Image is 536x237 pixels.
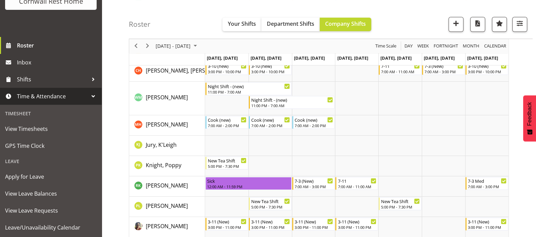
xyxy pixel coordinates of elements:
span: [DATE], [DATE] [251,55,281,61]
div: 7:00 AM - 11:00 AM [338,184,376,189]
div: 3-11 (New) [251,218,290,225]
a: View Leave Balances [2,185,100,202]
div: 7-3 Med [468,177,507,184]
span: [DATE], [DATE] [380,55,411,61]
div: Leave [2,154,100,168]
div: Kumar, Renu"s event - 7-3 Med Begin From Sunday, August 24, 2025 at 7:00:00 AM GMT+12:00 Ends At ... [465,177,508,190]
div: 3:00 PM - 10:00 PM [251,69,290,74]
div: 3:00 PM - 11:00 PM [208,224,246,230]
div: 3:00 PM - 10:00 PM [468,69,507,74]
div: Kumar, Renu"s event - 7-11 Begin From Thursday, August 21, 2025 at 7:00:00 AM GMT+12:00 Ends At T... [335,177,378,190]
span: Department Shifts [267,20,314,27]
span: [PERSON_NAME], [PERSON_NAME] [146,67,233,74]
div: 5:00 PM - 7:30 PM [251,204,290,210]
a: Knight, Poppy [146,161,181,169]
a: [PERSON_NAME] [146,93,188,101]
span: calendar [483,42,507,51]
div: 3-11 (New) [338,218,376,225]
div: August 18 - 24, 2025 [153,39,201,53]
a: View Leave Requests [2,202,100,219]
div: Night Shift - (new) [208,83,290,90]
span: View Leave Balances [5,189,97,199]
h4: Roster [129,20,151,28]
td: Hobbs, Melissa resource [129,115,205,136]
div: 3:00 PM - 10:00 PM [208,69,246,74]
td: Jury, K'Leigh resource [129,136,205,156]
div: 5:00 PM - 7:30 PM [208,163,246,169]
span: Day [404,42,413,51]
span: View Timesheets [5,124,97,134]
span: Company Shifts [325,20,366,27]
span: View Leave Requests [5,205,97,216]
div: Luman, Lani"s event - 3-11 (New) Begin From Monday, August 18, 2025 at 3:00:00 PM GMT+12:00 Ends ... [205,218,248,231]
div: Luman, Lani"s event - 3-11 (New) Begin From Thursday, August 21, 2025 at 3:00:00 PM GMT+12:00 End... [335,218,378,231]
button: Highlight an important date within the roster. [492,17,507,32]
button: Download a PDF of the roster according to the set date range. [470,17,485,32]
a: Jury, K'Leigh [146,141,177,149]
button: Fortnight [433,42,459,51]
div: 3:00 PM - 11:00 PM [338,224,376,230]
div: 7-11 [338,177,376,184]
td: Lategan, Penelope resource [129,197,205,217]
button: Your Shifts [222,18,261,31]
div: Timesheet [2,106,100,120]
div: 3-11 (New) [468,218,507,225]
button: Feedback - Show survey [523,95,536,141]
div: New Tea Shift [251,198,290,204]
div: Hobbs, Melissa"s event - Cook (new) Begin From Tuesday, August 19, 2025 at 7:00:00 AM GMT+12:00 E... [249,116,292,129]
div: 7:00 AM - 2:00 PM [208,123,246,128]
div: 3:00 PM - 11:00 PM [295,224,333,230]
div: next period [142,39,153,53]
div: Kumar, Renu"s event - Sick Begin From Monday, August 18, 2025 at 12:00:00 AM GMT+12:00 Ends At Tu... [205,177,292,190]
span: Leave/Unavailability Calendar [5,222,97,233]
div: Harper, Wendy-Mae"s event - Night Shift - (new) Begin From Tuesday, August 19, 2025 at 11:00:00 P... [249,96,335,109]
div: Hannecart, Charline"s event - 3-10 (new) Begin From Sunday, August 24, 2025 at 3:00:00 PM GMT+12:... [465,62,508,75]
div: 7:00 AM - 2:00 PM [295,123,333,128]
div: Cook (new) [251,116,290,123]
div: 7:00 AM - 11:00 AM [381,69,420,74]
button: Filter Shifts [512,17,527,32]
div: 3-10 (new) [468,62,507,69]
td: Kumar, Renu resource [129,176,205,197]
div: 7:00 AM - 2:00 PM [251,123,290,128]
div: 7-3 (New) [295,177,333,184]
div: Hannecart, Charline"s event - 7-11 Begin From Friday, August 22, 2025 at 7:00:00 AM GMT+12:00 End... [379,62,421,75]
span: Inbox [17,57,98,67]
button: Add a new shift [449,17,463,32]
span: [PERSON_NAME] [146,222,188,230]
button: Department Shifts [261,18,320,31]
button: Company Shifts [320,18,371,31]
button: August 2025 [155,42,200,51]
a: [PERSON_NAME], [PERSON_NAME] [146,66,233,75]
button: Month [483,42,508,51]
span: [PERSON_NAME] [146,182,188,189]
div: Hobbs, Melissa"s event - Cook (new) Begin From Monday, August 18, 2025 at 7:00:00 AM GMT+12:00 En... [205,116,248,129]
a: [PERSON_NAME] [146,181,188,190]
span: Your Shifts [228,20,256,27]
div: Luman, Lani"s event - 3-11 (New) Begin From Tuesday, August 19, 2025 at 3:00:00 PM GMT+12:00 Ends... [249,218,292,231]
div: 12:00 AM - 11:59 PM [207,184,290,189]
div: Sick [207,177,290,184]
span: [DATE] - [DATE] [155,42,191,51]
div: 3-10 (new) [208,62,246,69]
div: Cook (new) [295,116,333,123]
span: Time Scale [375,42,397,51]
span: [DATE], [DATE] [424,55,455,61]
div: Night Shift - (new) [251,96,333,103]
a: View Timesheets [2,120,100,137]
div: 3-11 (New) [295,218,333,225]
a: Leave/Unavailability Calendar [2,219,100,236]
div: Knight, Poppy"s event - New Tea Shift Begin From Monday, August 18, 2025 at 5:00:00 PM GMT+12:00 ... [205,157,248,170]
span: Week [417,42,430,51]
button: Timeline Week [416,42,430,51]
span: Apply for Leave [5,172,97,182]
td: Knight, Poppy resource [129,156,205,176]
span: Month [462,42,480,51]
div: 3:00 PM - 11:00 PM [468,224,507,230]
span: [DATE], [DATE] [207,55,238,61]
span: [PERSON_NAME] [146,202,188,210]
td: Harper, Wendy-Mae resource [129,82,205,115]
span: [DATE], [DATE] [294,55,325,61]
div: New Tea Shift [381,198,420,204]
div: Cook (new) [208,116,246,123]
